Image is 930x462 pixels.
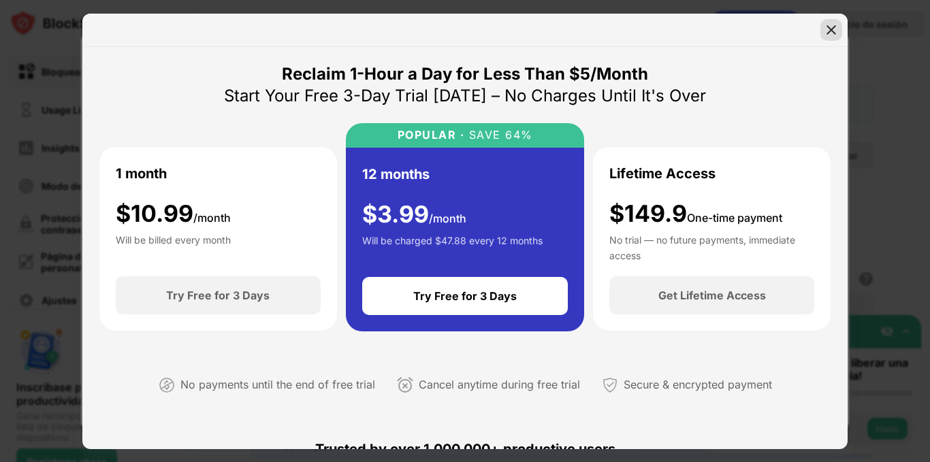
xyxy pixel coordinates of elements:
div: 1 month [116,163,167,184]
div: No payments until the end of free trial [180,375,375,395]
div: Will be billed every month [116,233,231,260]
div: $ 10.99 [116,200,231,228]
div: Secure & encrypted payment [624,375,772,395]
div: $ 3.99 [362,201,466,229]
div: Reclaim 1-Hour a Day for Less Than $5/Month [282,63,648,85]
div: Start Your Free 3-Day Trial [DATE] – No Charges Until It's Over [224,85,706,107]
span: One-time payment [687,211,782,225]
img: secured-payment [602,377,618,393]
div: Try Free for 3 Days [413,289,517,303]
div: Try Free for 3 Days [166,288,270,302]
div: 12 months [362,164,430,184]
img: cancel-anytime [397,377,413,393]
div: $149.9 [609,200,782,228]
div: Cancel anytime during free trial [419,375,580,395]
span: /month [193,211,231,225]
div: POPULAR · [398,129,465,142]
img: not-paying [159,377,175,393]
div: SAVE 64% [464,129,533,142]
div: No trial — no future payments, immediate access [609,233,814,260]
div: Lifetime Access [609,163,716,184]
span: /month [429,212,466,225]
div: Get Lifetime Access [658,288,766,302]
div: Will be charged $47.88 every 12 months [362,233,543,261]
